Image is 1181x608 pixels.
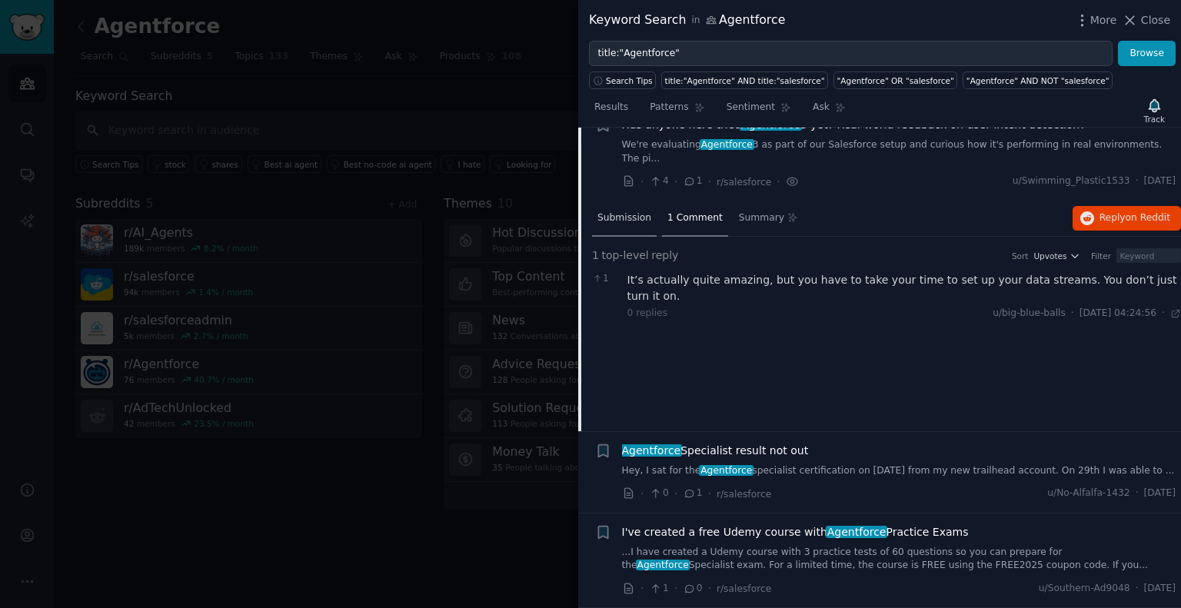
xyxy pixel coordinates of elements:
[1074,12,1117,28] button: More
[993,307,1066,318] span: u/big-blue-balls
[1136,487,1139,500] span: ·
[813,101,830,115] span: Ask
[620,444,682,457] span: Agentforce
[1144,582,1176,596] span: [DATE]
[1090,12,1117,28] span: More
[1091,251,1111,261] div: Filter
[589,71,656,89] button: Search Tips
[1047,487,1129,500] span: u/No-Alfalfa-1432
[667,211,723,225] span: 1 Comment
[963,71,1113,89] a: "Agentforce" AND NOT "salesforce"
[640,580,644,596] span: ·
[640,486,644,502] span: ·
[589,95,634,127] a: Results
[807,95,851,127] a: Ask
[683,487,702,500] span: 1
[649,582,668,596] span: 1
[1080,307,1156,321] span: [DATE] 04:24:56
[674,580,677,596] span: ·
[683,174,702,188] span: 1
[644,95,710,127] a: Patterns
[717,177,771,188] span: r/salesforce
[717,583,771,594] span: r/salesforce
[1013,174,1130,188] span: u/Swimming_Plastic1533
[622,546,1176,573] a: ...I have created a Udemy course with 3 practice tests of 60 questions so you can prepare for the...
[622,464,1176,478] a: Hey, I sat for theAgentforcespecialist certification on [DATE] from my new trailhead account. On ...
[649,487,668,500] span: 0
[636,560,690,570] span: Agentforce
[1141,12,1170,28] span: Close
[837,75,954,86] div: "Agentforce" OR "salesforce"
[717,489,771,500] span: r/salesforce
[1033,251,1066,261] span: Upvotes
[640,174,644,190] span: ·
[594,101,628,115] span: Results
[739,211,784,225] span: Summary
[699,465,754,476] span: Agentforce
[708,580,711,596] span: ·
[649,174,668,188] span: 4
[1039,582,1130,596] span: u/Southern-Ad9048
[592,248,599,264] span: 1
[622,138,1176,165] a: We're evaluatingAgentforce3 as part of our Salesforce setup and curious how it's performing in re...
[606,75,653,86] span: Search Tips
[592,272,619,286] span: 1
[1073,206,1181,231] button: Replyon Reddit
[1116,248,1181,264] input: Keyword
[589,11,785,30] div: Keyword Search Agentforce
[622,524,969,540] span: I've created a free Udemy course with Practice Exams
[826,526,887,538] span: Agentforce
[700,139,754,150] span: Agentforce
[1139,95,1170,127] button: Track
[665,75,825,86] div: title:"Agentforce" AND title:"salesforce"
[661,71,828,89] a: title:"Agentforce" AND title:"salesforce"
[601,248,648,264] span: top-level
[966,75,1109,86] div: "Agentforce" AND NOT "salesforce"
[1136,174,1139,188] span: ·
[622,443,809,459] span: Specialist result not out
[833,71,957,89] a: "Agentforce" OR "salesforce"
[1144,174,1176,188] span: [DATE]
[1012,251,1029,261] div: Sort
[1144,114,1165,125] div: Track
[1118,41,1176,67] button: Browse
[622,443,809,459] a: AgentforceSpecialist result not out
[708,174,711,190] span: ·
[674,174,677,190] span: ·
[651,248,678,264] span: reply
[727,101,775,115] span: Sentiment
[1126,212,1170,223] span: on Reddit
[1162,307,1165,321] span: ·
[1033,251,1080,261] button: Upvotes
[683,582,702,596] span: 0
[721,95,797,127] a: Sentiment
[708,486,711,502] span: ·
[1144,487,1176,500] span: [DATE]
[674,486,677,502] span: ·
[1071,307,1074,321] span: ·
[691,14,700,28] span: in
[650,101,688,115] span: Patterns
[1099,211,1170,225] span: Reply
[1136,582,1139,596] span: ·
[777,174,780,190] span: ·
[1122,12,1170,28] button: Close
[597,211,651,225] span: Submission
[622,524,969,540] a: I've created a free Udemy course withAgentforcePractice Exams
[589,41,1113,67] input: Try a keyword related to your business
